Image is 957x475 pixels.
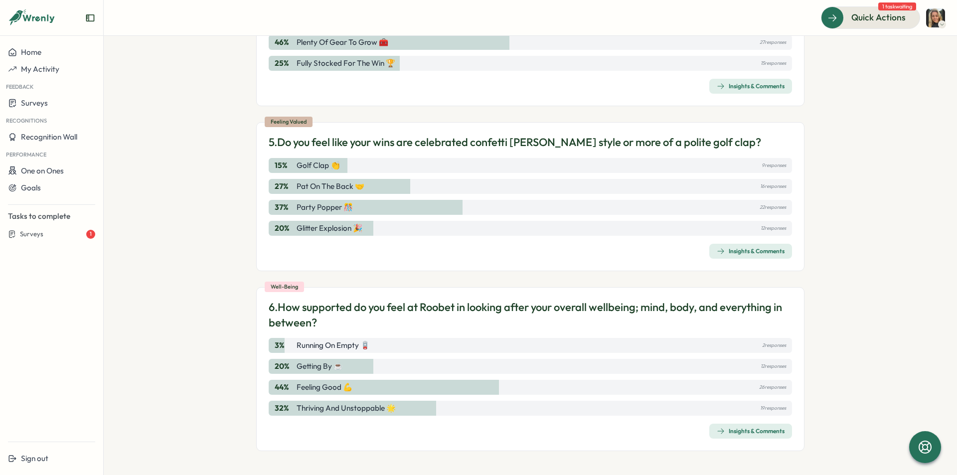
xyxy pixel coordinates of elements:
[297,223,362,234] p: Glitter explosion 🎉
[717,427,785,435] div: Insights & Comments
[21,132,77,142] span: Recognition Wall
[709,424,792,439] button: Insights & Comments
[297,202,353,213] p: Party popper 🎊
[717,247,785,255] div: Insights & Comments
[275,202,295,213] p: 37 %
[275,58,295,69] p: 25 %
[297,382,352,393] p: Feeling good 💪
[709,244,792,259] button: Insights & Comments
[760,181,786,192] p: 16 responses
[297,181,364,192] p: Pat on the back 🤝
[760,37,786,48] p: 27 responses
[761,223,786,234] p: 12 responses
[717,82,785,90] div: Insights & Comments
[275,382,295,393] p: 44 %
[760,403,786,414] p: 19 responses
[275,160,295,171] p: 15 %
[761,361,786,372] p: 12 responses
[275,37,295,48] p: 46 %
[269,300,792,330] p: 6. How supported do you feel at Roobet in looking after your overall wellbeing; mind, body, and e...
[821,6,920,28] button: Quick Actions
[297,37,388,48] p: Plenty of gear to grow 🧰
[21,454,48,463] span: Sign out
[21,183,41,192] span: Goals
[878,2,916,10] span: 1 task waiting
[275,361,295,372] p: 20 %
[21,64,59,74] span: My Activity
[8,211,95,222] p: Tasks to complete
[297,361,343,372] p: Getting by ☕
[21,166,64,175] span: One on Ones
[762,160,786,171] p: 9 responses
[275,340,295,351] p: 3 %
[926,8,945,27] img: Natalie
[297,160,340,171] p: Golf clap 👏
[761,58,786,69] p: 15 responses
[762,340,786,351] p: 2 responses
[21,47,41,57] span: Home
[275,223,295,234] p: 20 %
[297,58,395,69] p: Fully stocked for the win 🏆
[297,340,370,351] p: Running on empty 🪫
[275,403,295,414] p: 32 %
[297,403,396,414] p: Thriving and unstoppable 🌟
[275,181,295,192] p: 27 %
[21,98,48,108] span: Surveys
[269,135,761,150] p: 5. Do you feel like your wins are celebrated confetti [PERSON_NAME] style or more of a polite gol...
[760,202,786,213] p: 22 responses
[709,79,792,94] button: Insights & Comments
[86,230,95,239] div: 1
[265,117,313,127] div: Feeling Valued
[85,13,95,23] button: Expand sidebar
[759,382,786,393] p: 26 responses
[851,11,906,24] span: Quick Actions
[20,230,43,239] span: Surveys
[265,282,304,292] div: Well-being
